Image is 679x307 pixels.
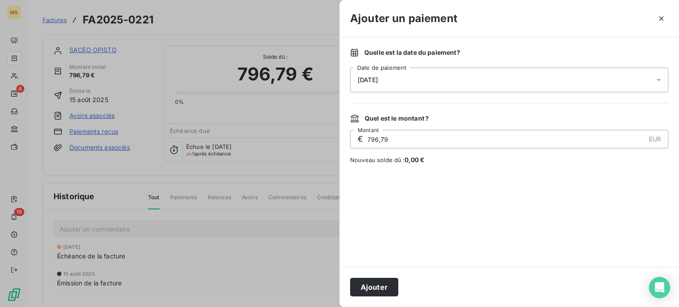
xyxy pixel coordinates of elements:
[364,48,460,57] span: Quelle est la date du paiement ?
[358,76,378,83] span: [DATE]
[649,277,670,298] div: Open Intercom Messenger
[404,156,425,163] span: 0,00 €
[350,11,458,27] h3: Ajouter un paiement
[350,278,398,296] button: Ajouter
[350,155,668,164] span: Nouveau solde dû :
[365,114,429,123] span: Quel est le montant ?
